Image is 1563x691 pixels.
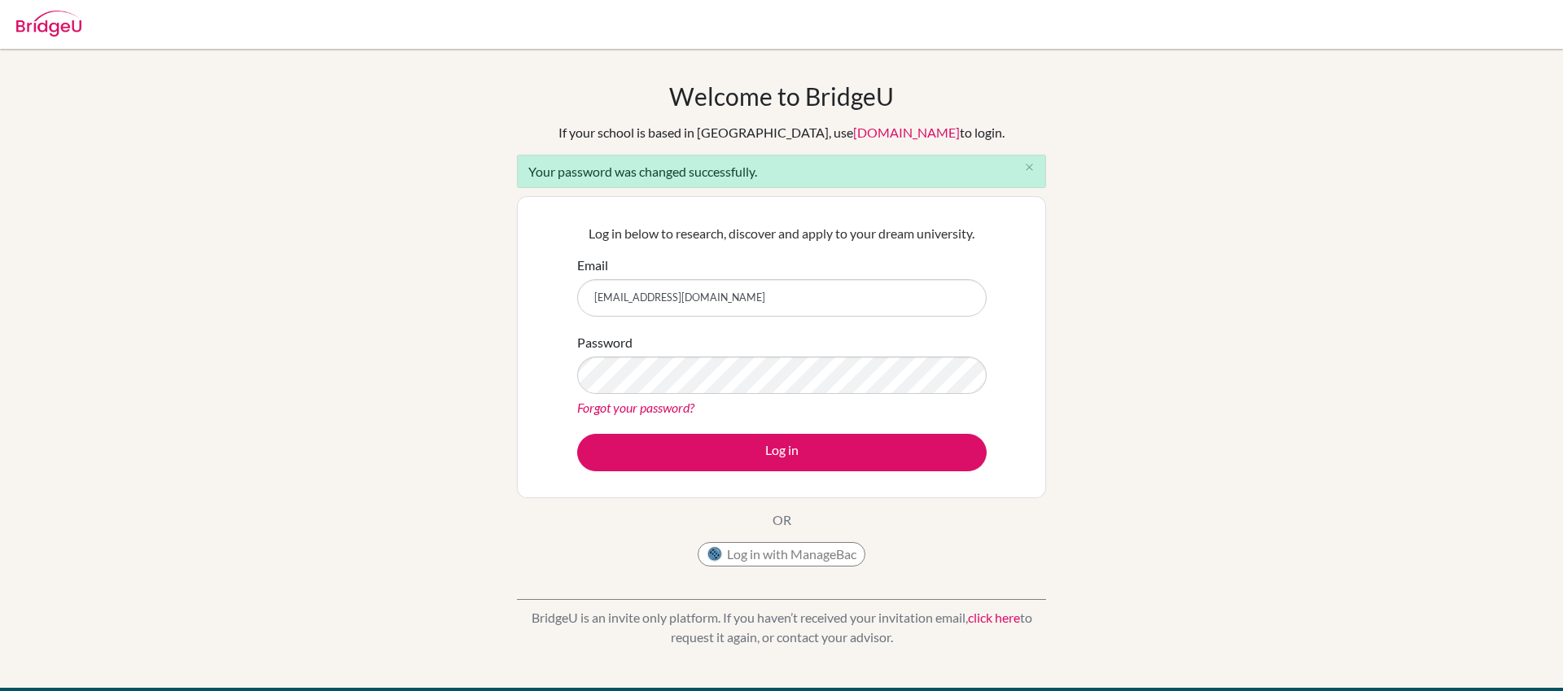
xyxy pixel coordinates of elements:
label: Password [577,333,633,352]
p: Log in below to research, discover and apply to your dream university. [577,224,987,243]
a: [DOMAIN_NAME] [853,125,960,140]
i: close [1023,161,1035,173]
div: If your school is based in [GEOGRAPHIC_DATA], use to login. [558,123,1005,142]
p: OR [773,510,791,530]
button: Log in with ManageBac [698,542,865,566]
div: Your password was changed successfully. [517,155,1046,188]
button: Close [1013,155,1045,180]
label: Email [577,256,608,275]
button: Log in [577,434,987,471]
a: click here [968,610,1020,625]
p: BridgeU is an invite only platform. If you haven’t received your invitation email, to request it ... [517,608,1046,647]
a: Forgot your password? [577,400,694,415]
h1: Welcome to BridgeU [669,81,894,111]
img: Bridge-U [16,11,81,37]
